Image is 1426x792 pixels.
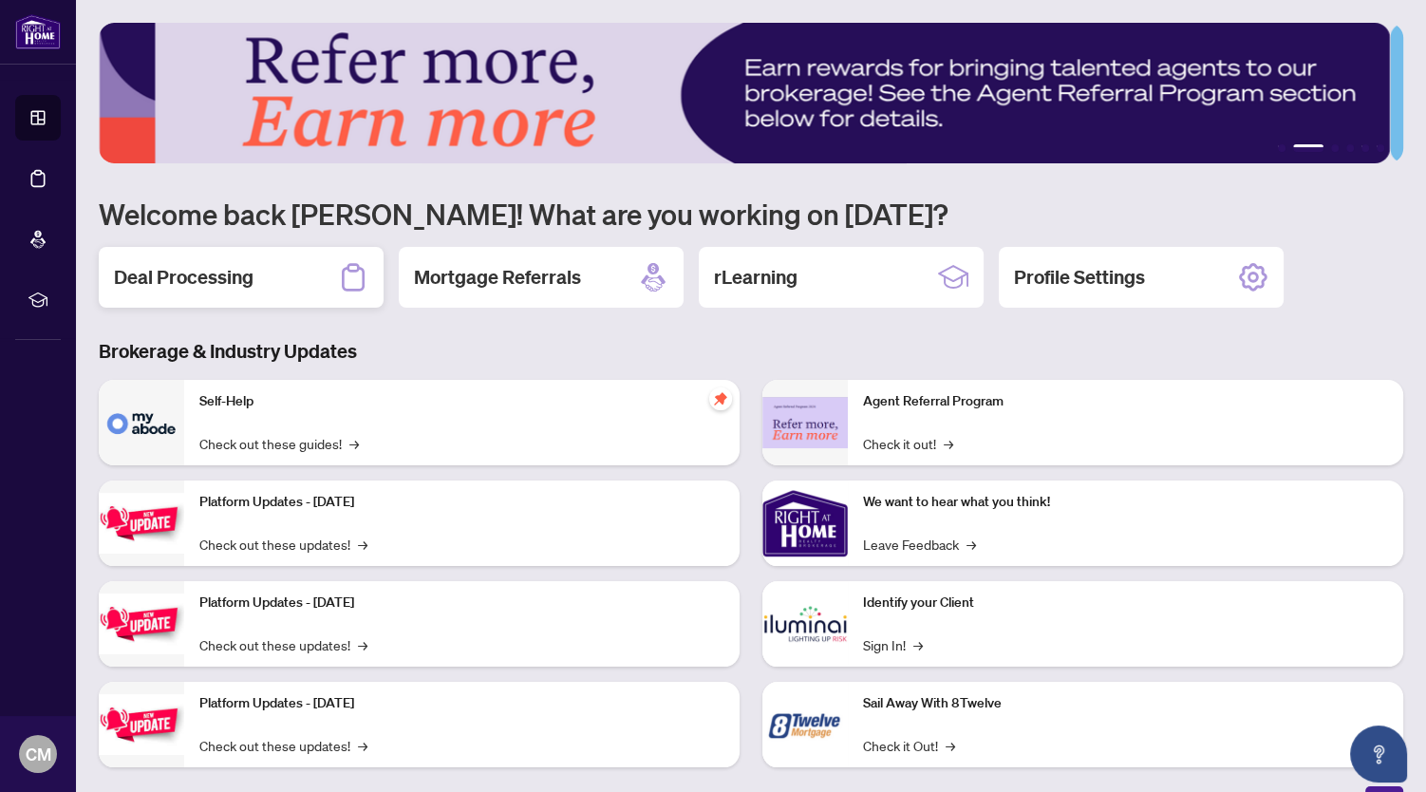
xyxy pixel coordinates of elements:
[863,693,1388,714] p: Sail Away With 8Twelve
[199,735,367,756] a: Check out these updates!→
[863,391,1388,412] p: Agent Referral Program
[358,735,367,756] span: →
[863,534,976,555] a: Leave Feedback→
[863,735,955,756] a: Check it Out!→
[199,492,724,513] p: Platform Updates - [DATE]
[709,387,732,410] span: pushpin
[1361,144,1369,152] button: 5
[199,433,359,454] a: Check out these guides!→
[99,380,184,465] img: Self-Help
[762,481,848,566] img: We want to hear what you think!
[99,493,184,553] img: Platform Updates - July 21, 2025
[99,338,1403,365] h3: Brokerage & Industry Updates
[1377,144,1384,152] button: 6
[762,397,848,449] img: Agent Referral Program
[1350,726,1407,783] button: Open asap
[99,196,1403,232] h1: Welcome back [PERSON_NAME]! What are you working on [DATE]?
[99,694,184,754] img: Platform Updates - June 23, 2025
[1346,144,1354,152] button: 4
[414,264,581,291] h2: Mortgage Referrals
[913,634,923,655] span: →
[863,634,923,655] a: Sign In!→
[15,14,61,49] img: logo
[199,391,724,412] p: Self-Help
[114,264,253,291] h2: Deal Processing
[762,581,848,667] img: Identify your Client
[199,593,724,613] p: Platform Updates - [DATE]
[1293,144,1323,152] button: 2
[99,23,1390,163] img: Slide 1
[1014,264,1145,291] h2: Profile Settings
[1278,144,1285,152] button: 1
[199,534,367,555] a: Check out these updates!→
[349,433,359,454] span: →
[99,594,184,653] img: Platform Updates - July 8, 2025
[199,693,724,714] p: Platform Updates - [DATE]
[1331,144,1339,152] button: 3
[863,593,1388,613] p: Identify your Client
[358,634,367,655] span: →
[946,735,955,756] span: →
[863,433,953,454] a: Check it out!→
[714,264,797,291] h2: rLearning
[358,534,367,555] span: →
[966,534,976,555] span: →
[944,433,953,454] span: →
[26,741,51,767] span: CM
[199,634,367,655] a: Check out these updates!→
[762,682,848,767] img: Sail Away With 8Twelve
[863,492,1388,513] p: We want to hear what you think!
